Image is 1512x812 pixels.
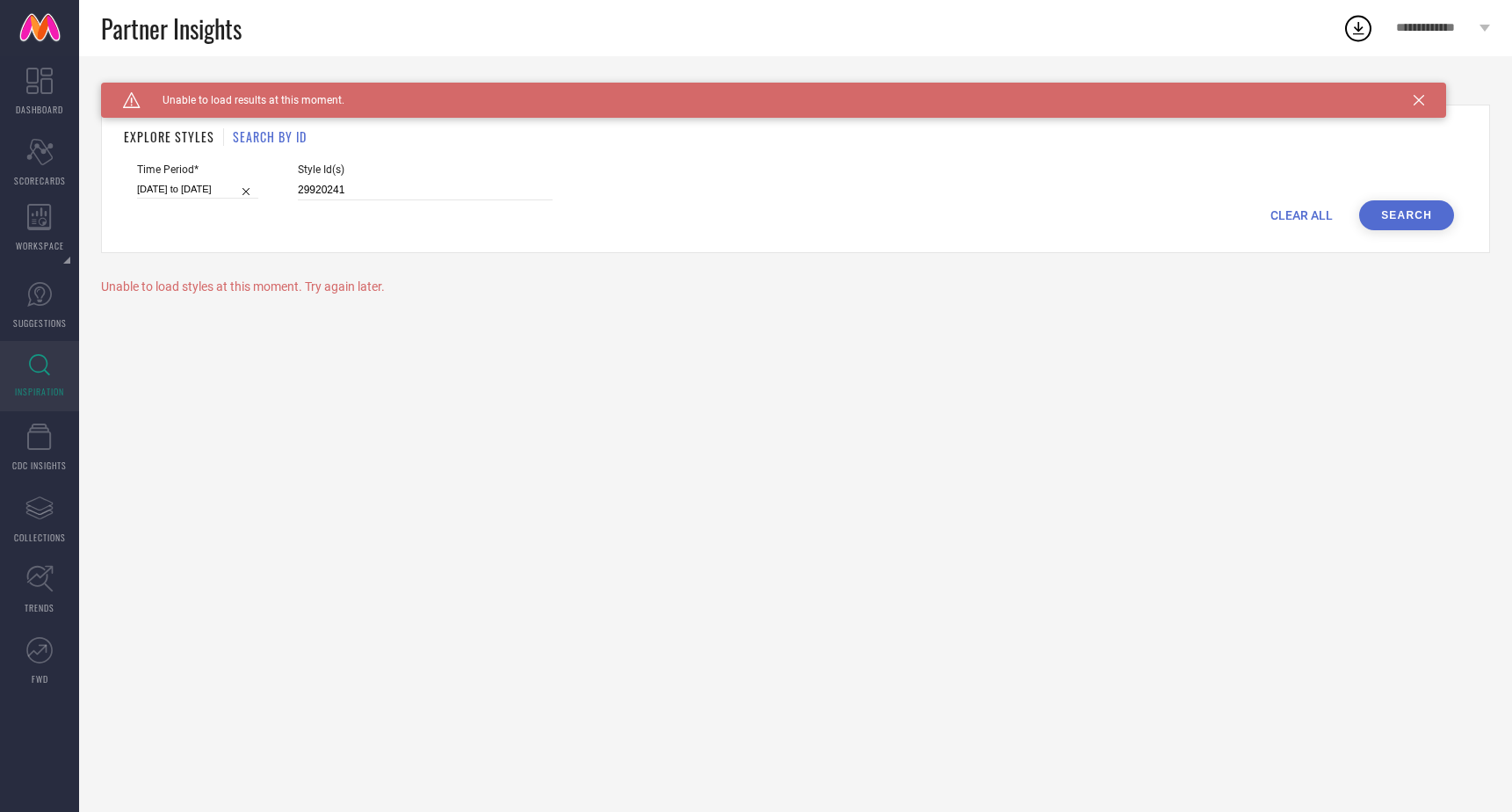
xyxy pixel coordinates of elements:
[141,94,344,106] span: Unable to load results at this moment.
[15,385,64,398] span: INSPIRATION
[1342,12,1374,44] div: Open download list
[137,180,258,199] input: Select time period
[101,83,1490,96] div: Back TO Dashboard
[12,459,67,472] span: CDC INSIGHTS
[124,127,214,146] h1: EXPLORE STYLES
[16,103,63,116] span: DASHBOARD
[298,180,553,200] input: Enter comma separated style ids e.g. 12345, 67890
[137,163,258,176] span: Time Period*
[32,672,48,685] span: FWD
[14,531,66,544] span: COLLECTIONS
[233,127,307,146] h1: SEARCH BY ID
[101,11,242,47] span: Partner Insights
[298,163,553,176] span: Style Id(s)
[14,174,66,187] span: SCORECARDS
[1270,208,1333,222] span: CLEAR ALL
[1359,200,1454,230] button: Search
[101,279,1490,294] div: Unable to load styles at this moment. Try again later.
[25,601,54,614] span: TRENDS
[16,239,64,252] span: WORKSPACE
[13,316,67,330] span: SUGGESTIONS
